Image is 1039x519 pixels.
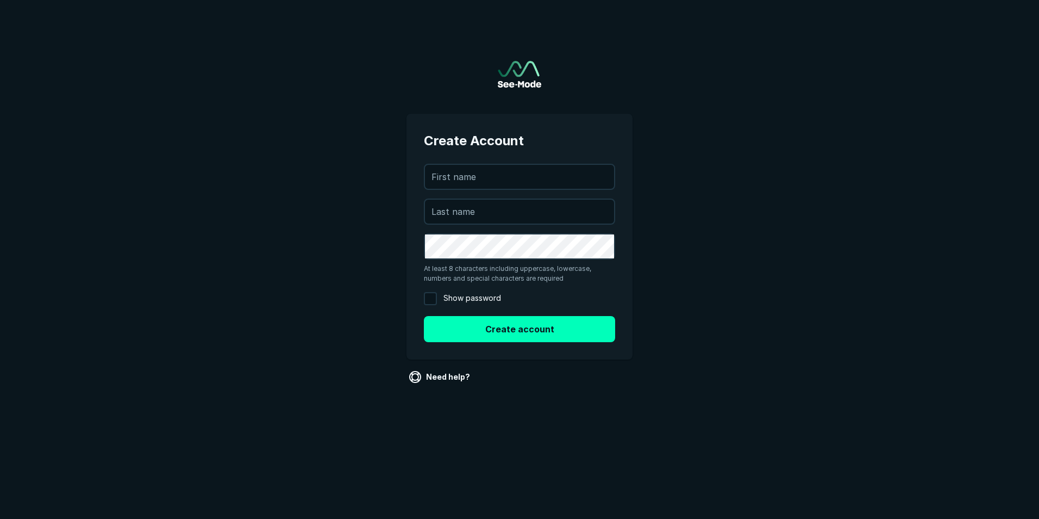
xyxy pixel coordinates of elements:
[424,316,615,342] button: Create account
[425,165,614,189] input: First name
[498,61,541,88] a: Go to sign in
[498,61,541,88] img: See-Mode Logo
[443,292,501,305] span: Show password
[424,264,615,283] span: At least 8 characters including uppercase, lowercase, numbers and special characters are required
[424,131,615,151] span: Create Account
[425,200,614,224] input: Last name
[406,368,474,386] a: Need help?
